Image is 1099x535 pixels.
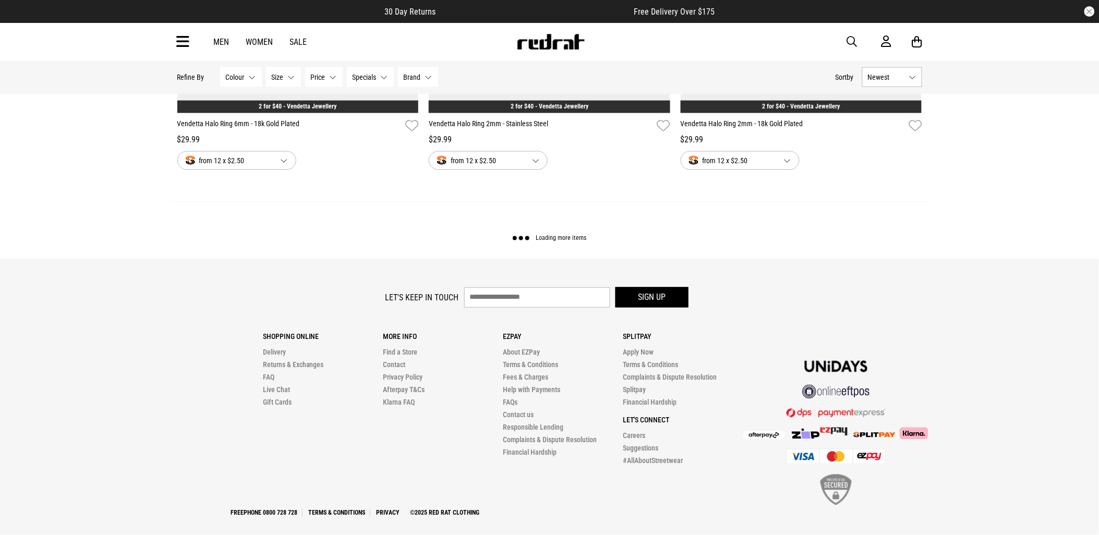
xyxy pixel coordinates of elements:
a: Find a Store [383,348,417,357]
a: Vendetta Halo Ring 2mm - 18k Gold Plated [681,118,905,133]
img: Afterpay [743,431,785,440]
a: Gift Cards [263,398,292,407]
img: DPS [787,408,886,418]
img: Splitpay [854,432,896,437]
a: Complaints & Dispute Resolution [503,436,597,444]
img: splitpay-icon.png [186,156,195,165]
button: Size [266,67,301,87]
span: Newest [868,73,905,81]
div: $29.99 [177,133,419,146]
span: Colour [226,73,245,81]
button: Sortby [836,71,854,83]
a: About EZPay [503,348,540,357]
a: Terms & Conditions [623,361,678,369]
button: from 12 x $2.50 [681,151,800,170]
a: 2 for $40 - Vendetta Jewellery [511,103,588,110]
img: Cards [787,449,886,465]
div: $29.99 [681,133,922,146]
img: Unidays [805,361,867,372]
span: Specials [353,73,377,81]
a: Privacy Policy [383,373,422,382]
img: Redrat logo [516,34,585,50]
a: Vendetta Halo Ring 6mm - 18k Gold Plated [177,118,402,133]
img: splitpay-icon.png [437,156,446,165]
a: Complaints & Dispute Resolution [623,373,717,382]
a: #AllAboutStreetwear [623,457,683,465]
a: Financial Hardship [623,398,677,407]
a: Contact us [503,411,534,419]
button: from 12 x $2.50 [429,151,548,170]
span: Size [272,73,284,81]
span: Brand [404,73,421,81]
a: Terms & Conditions [305,509,370,517]
p: More Info [383,333,503,341]
img: SSL [820,475,852,505]
span: Price [311,73,325,81]
label: Let's keep in touch [385,293,459,302]
a: Delivery [263,348,286,357]
span: from 12 x $2.50 [186,154,272,167]
span: Loading more items [536,235,586,242]
a: Afterpay T&Cs [383,386,425,394]
a: Responsible Lending [503,423,563,432]
a: Klarna FAQ [383,398,415,407]
a: Contact [383,361,405,369]
button: Specials [347,67,394,87]
button: Open LiveChat chat widget [8,4,40,35]
button: Sign up [615,287,689,308]
a: FAQs [503,398,517,407]
a: Apply Now [623,348,654,357]
a: ©2025 Red Rat Clothing [406,509,484,517]
button: Colour [220,67,262,87]
p: Splitpay [623,333,743,341]
img: Splitpay [820,428,848,436]
a: Men [214,37,230,47]
a: 2 for $40 - Vendetta Jewellery [259,103,336,110]
a: Splitpay [623,386,646,394]
p: Refine By [177,73,204,81]
a: Financial Hardship [503,448,557,457]
img: splitpay-icon.png [689,156,698,165]
span: Free Delivery Over $175 [634,7,715,17]
p: Shopping Online [263,333,383,341]
a: Returns & Exchanges [263,361,324,369]
button: Newest [862,67,922,87]
a: Vendetta Halo Ring 2mm - Stainless Steel [429,118,653,133]
a: Live Chat [263,386,290,394]
span: from 12 x $2.50 [689,154,776,167]
iframe: Customer reviews powered by Trustpilot [457,6,613,17]
span: from 12 x $2.50 [437,154,524,167]
div: $29.99 [429,133,670,146]
a: FAQ [263,373,274,382]
a: Suggestions [623,444,658,453]
img: Zip [791,429,820,439]
button: Brand [398,67,438,87]
a: Women [246,37,273,47]
button: from 12 x $2.50 [177,151,296,170]
a: Fees & Charges [503,373,548,382]
a: Privacy [372,509,404,517]
a: Terms & Conditions [503,361,558,369]
a: 2 for $40 - Vendetta Jewellery [763,103,840,110]
a: Sale [290,37,307,47]
button: Price [305,67,343,87]
span: by [847,73,854,81]
a: Careers [623,432,645,440]
img: online eftpos [802,385,870,399]
a: Help with Payments [503,386,560,394]
span: 30 Day Returns [385,7,436,17]
a: Freephone 0800 728 728 [227,509,303,517]
img: Klarna [896,428,928,439]
p: Let's Connect [623,416,743,424]
p: Ezpay [503,333,623,341]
